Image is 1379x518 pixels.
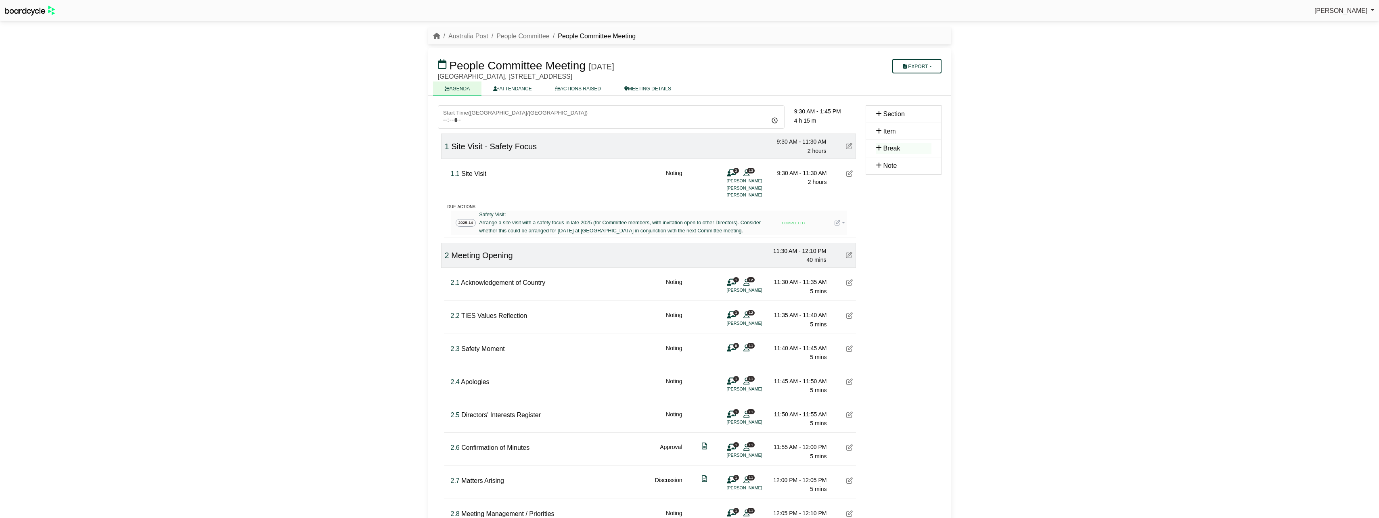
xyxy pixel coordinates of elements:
[883,128,896,135] span: Item
[770,476,827,485] div: 12:00 PM - 12:05 PM
[770,169,827,178] div: 9:30 AM - 11:30 AM
[810,387,827,393] span: 5 mins
[666,169,682,198] div: Noting
[733,310,739,315] span: 1
[770,377,827,386] div: 11:45 AM - 11:50 AM
[770,344,827,353] div: 11:40 AM - 11:45 AM
[461,345,505,352] span: Safety Moment
[461,411,541,418] span: Directors' Interests Register
[794,117,816,124] span: 4 h 15 m
[448,33,488,40] a: Australia Post
[589,62,614,71] div: [DATE]
[1314,7,1368,14] span: [PERSON_NAME]
[727,419,787,426] li: [PERSON_NAME]
[451,312,460,319] span: Click to fine tune number
[461,312,527,319] span: TIES Values Reflection
[779,220,807,226] span: COMPLETED
[808,148,827,154] span: 2 hours
[727,452,787,459] li: [PERSON_NAME]
[883,111,905,117] span: Section
[451,411,460,418] span: Click to fine tune number
[461,510,554,517] span: Meeting Management / Priorities
[733,508,739,513] span: 1
[810,288,827,295] span: 5 mins
[733,409,739,414] span: 1
[770,443,827,451] div: 11:55 AM - 12:00 PM
[5,6,55,16] img: BoardcycleBlackGreen-aaafeed430059cb809a45853b8cf6d952af9d84e6e89e1f1685b34bfd5cb7d64.svg
[727,386,787,393] li: [PERSON_NAME]
[448,202,856,211] div: due actions
[770,410,827,419] div: 11:50 AM - 11:55 AM
[808,179,827,185] span: 2 hours
[666,377,682,395] div: Noting
[747,277,755,282] span: 12
[747,475,755,480] span: 11
[451,251,513,260] span: Meeting Opening
[727,178,787,184] li: [PERSON_NAME]
[666,410,682,428] div: Noting
[770,246,827,255] div: 11:30 AM - 12:10 PM
[666,311,682,329] div: Noting
[445,251,449,260] span: Click to fine tune number
[433,31,636,42] nav: breadcrumb
[496,33,550,40] a: People Committee
[461,444,529,451] span: Confirmation of Minutes
[747,409,755,414] span: 11
[449,59,586,72] span: People Committee Meeting
[451,345,460,352] span: Click to fine tune number
[747,376,755,381] span: 11
[451,444,460,451] span: Click to fine tune number
[451,170,460,177] span: Click to fine tune number
[810,354,827,360] span: 5 mins
[770,311,827,320] div: 11:35 AM - 11:40 AM
[747,168,755,173] span: 13
[481,81,543,96] a: ATTENDANCE
[438,73,573,80] span: [GEOGRAPHIC_DATA], [STREET_ADDRESS]
[727,485,787,491] li: [PERSON_NAME]
[550,31,636,42] li: People Committee Meeting
[433,81,482,96] a: AGENDA
[810,420,827,426] span: 5 mins
[666,344,682,362] div: Noting
[770,509,827,518] div: 12:05 PM - 12:10 PM
[733,168,739,173] span: 3
[461,378,489,385] span: Apologies
[747,442,755,447] span: 11
[883,162,897,169] span: Note
[733,343,739,348] span: 0
[451,279,460,286] span: Click to fine tune number
[747,508,755,513] span: 11
[892,59,941,73] button: Export
[477,211,768,235] a: Safety Visit: Arrange a site visit with a safety focus in late 2025 (for Committee members, with ...
[461,279,545,286] span: Acknowledgement of Country
[733,376,739,381] span: 1
[727,185,787,192] li: [PERSON_NAME]
[794,107,856,116] div: 9:30 AM - 1:45 PM
[810,321,827,328] span: 5 mins
[733,277,739,282] span: 1
[445,142,449,151] span: Click to fine tune number
[544,81,613,96] a: ACTIONS RAISED
[456,219,476,227] span: 2025-14
[770,278,827,286] div: 11:30 AM - 11:35 AM
[655,476,682,494] div: Discussion
[666,278,682,296] div: Noting
[733,475,739,480] span: 1
[806,257,826,263] span: 40 mins
[810,453,827,460] span: 5 mins
[451,510,460,517] span: Click to fine tune number
[727,287,787,294] li: [PERSON_NAME]
[727,192,787,198] li: [PERSON_NAME]
[451,378,460,385] span: Click to fine tune number
[660,443,682,461] div: Approval
[1314,6,1374,16] a: [PERSON_NAME]
[810,486,827,492] span: 5 mins
[461,170,486,177] span: Site Visit
[883,145,900,152] span: Break
[727,320,787,327] li: [PERSON_NAME]
[733,442,739,447] span: 1
[461,477,504,484] span: Matters Arising
[451,142,537,151] span: Site Visit - Safety Focus
[451,477,460,484] span: Click to fine tune number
